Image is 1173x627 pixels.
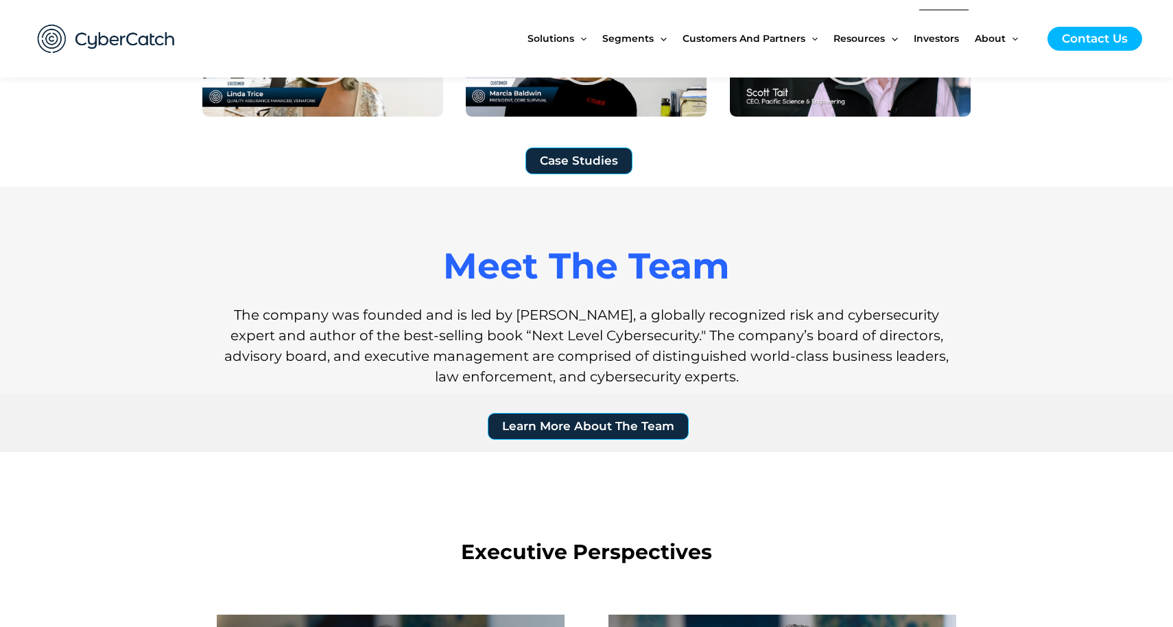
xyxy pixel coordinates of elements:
h1: The company was founded and is led by [PERSON_NAME], a globally recognized risk and cybersecurity... [223,305,950,387]
h1: Meet The Team [202,241,971,292]
span: Menu Toggle [574,10,586,67]
span: Segments [602,10,654,67]
a: Contact Us [1047,27,1142,51]
span: About [975,10,1006,67]
span: Investors [914,10,959,67]
span: Menu Toggle [654,10,666,67]
span: Menu Toggle [805,10,818,67]
a: Learn More About The Team [488,413,689,440]
span: Customers and Partners [683,10,805,67]
span: Menu Toggle [885,10,897,67]
nav: Site Navigation: New Main Menu [528,10,1034,67]
h1: Executive Perspectives [202,538,971,567]
a: Case Studies [525,147,632,174]
span: Solutions [528,10,574,67]
span: Menu Toggle [1006,10,1018,67]
span: Learn More About The Team [502,421,674,432]
img: CyberCatch [24,10,189,67]
a: Investors [914,10,975,67]
span: Case Studies [540,155,618,167]
span: Resources [833,10,885,67]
